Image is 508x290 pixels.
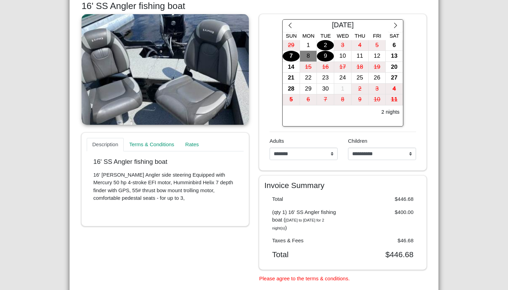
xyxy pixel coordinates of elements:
[373,33,381,39] span: Fri
[283,51,300,62] button: 7
[343,250,419,259] div: $446.68
[386,62,403,73] button: 20
[283,73,300,84] button: 21
[369,40,386,51] div: 5
[317,94,334,105] div: 7
[300,62,317,73] div: 15
[259,275,426,283] li: Please agree to the terms & conditions.
[283,20,298,32] button: chevron left
[334,51,351,62] button: 10
[298,20,388,32] div: [DATE]
[317,73,334,83] div: 23
[334,84,351,95] button: 1
[300,94,317,105] button: 6
[351,73,369,84] button: 25
[386,62,403,73] div: 20
[351,40,369,51] button: 4
[320,33,331,39] span: Tue
[334,40,351,51] button: 3
[300,51,317,62] div: 8
[348,138,367,144] span: Children
[283,94,300,105] button: 5
[283,84,300,95] button: 28
[355,33,365,39] span: Thu
[300,84,317,94] div: 29
[334,84,351,94] div: 1
[351,51,368,62] div: 11
[369,73,386,83] div: 26
[87,138,124,152] a: Description
[351,73,368,83] div: 25
[93,158,237,166] p: 16' SS Angler fishing boat
[124,138,180,152] a: Terms & Conditions
[343,237,419,245] div: $46.68
[317,51,334,62] button: 9
[334,62,351,73] button: 17
[369,73,386,84] button: 26
[283,84,300,94] div: 28
[317,51,334,62] div: 9
[283,40,300,51] div: 29
[343,195,419,203] div: $446.68
[337,33,349,39] span: Wed
[386,84,403,94] div: 4
[317,62,334,73] button: 16
[267,250,343,259] div: Total
[388,20,403,32] button: chevron right
[386,51,403,62] div: 13
[369,84,386,94] div: 3
[334,94,351,105] button: 8
[302,33,314,39] span: Mon
[351,84,369,95] button: 2
[300,84,317,95] button: 29
[283,40,300,51] button: 29
[369,62,386,73] button: 19
[369,62,386,73] div: 19
[300,73,317,83] div: 22
[351,84,368,94] div: 2
[334,73,351,84] button: 24
[369,94,386,105] button: 10
[369,40,386,51] button: 5
[386,40,403,51] div: 6
[369,51,386,62] div: 12
[343,208,419,232] div: $400.00
[392,22,399,29] svg: chevron right
[369,84,386,95] button: 3
[386,40,403,51] button: 6
[283,62,300,73] button: 14
[286,33,297,39] span: Sun
[317,84,334,94] div: 30
[386,73,403,84] button: 27
[334,51,351,62] div: 10
[386,51,403,62] button: 13
[389,33,399,39] span: Sat
[386,94,403,105] button: 11
[386,94,403,105] div: 11
[300,51,317,62] button: 8
[369,51,386,62] button: 12
[272,218,324,230] i: [DATE] to [DATE] for 2 night(s)
[93,171,237,202] p: 16' [PERSON_NAME] Angler side steering Equipped with Mercury 50 hp 4-stroke EFI motor, Humminbird...
[351,62,369,73] button: 18
[267,208,343,232] div: (qty 1) 16' SS Angler fishing boat ( )
[267,195,343,203] div: Total
[381,109,399,115] h6: 2 nights
[283,94,300,105] div: 5
[180,138,204,152] a: Rates
[267,237,343,245] div: Taxes & Fees
[351,94,369,105] button: 9
[351,51,369,62] button: 11
[369,94,386,105] div: 10
[317,73,334,84] button: 23
[300,40,317,51] div: 1
[264,181,421,190] h4: Invoice Summary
